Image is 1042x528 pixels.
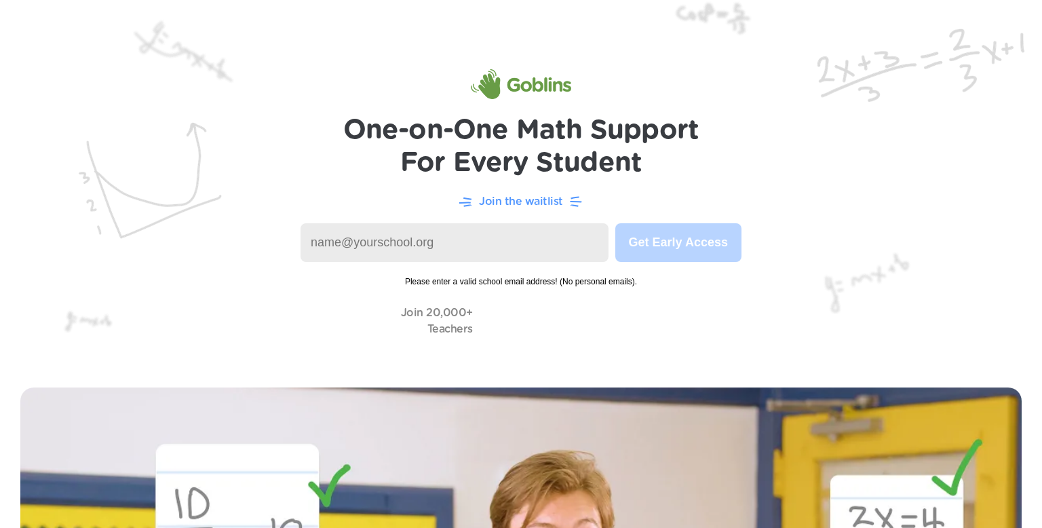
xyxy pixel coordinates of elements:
p: Join the waitlist [479,193,563,210]
input: name@yourschool.org [301,223,609,262]
p: Join 20,000+ Teachers [401,305,473,337]
span: Please enter a valid school email address! (No personal emails). [301,262,741,288]
h1: One-on-One Math Support For Every Student [343,114,699,179]
button: Get Early Access [615,223,741,262]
